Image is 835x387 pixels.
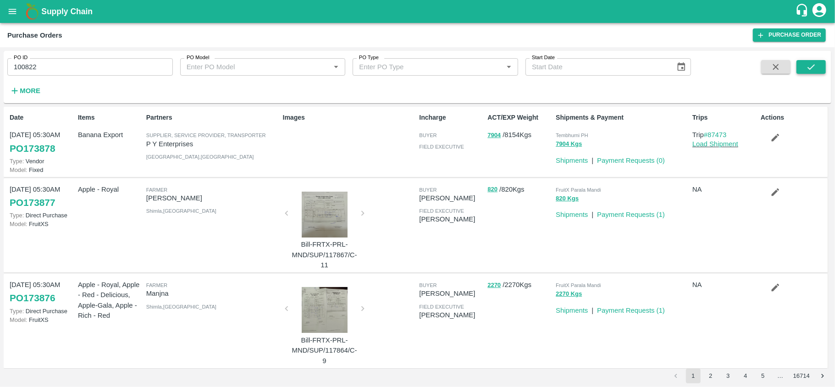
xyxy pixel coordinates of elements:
[10,157,74,166] p: Vendor
[556,133,588,138] span: Tembhurni PH
[7,29,62,41] div: Purchase Orders
[556,157,588,164] a: Shipments
[419,187,437,193] span: buyer
[146,187,167,193] span: Farmer
[419,214,484,224] p: [PERSON_NAME]
[692,130,757,140] p: Trip
[487,280,501,291] button: 2270
[686,369,701,383] button: page 1
[78,280,143,321] p: Apple - Royal, Apple - Red - Delicious, Apple-Gala, Apple - Rich - Red
[588,206,593,220] div: |
[146,193,279,203] p: [PERSON_NAME]
[556,187,601,193] span: FruitX Parala Mandi
[588,302,593,315] div: |
[146,208,216,214] span: Shimla , [GEOGRAPHIC_DATA]
[14,54,28,61] label: PO ID
[10,316,27,323] span: Model:
[23,2,41,21] img: logo
[419,282,437,288] span: buyer
[419,133,437,138] span: buyer
[487,280,552,290] p: / 2270 Kgs
[487,130,552,140] p: / 8154 Kgs
[556,193,579,204] button: 820 Kgs
[41,7,93,16] b: Supply Chain
[556,282,601,288] span: FruitX Parala Mandi
[359,54,379,61] label: PO Type
[78,113,143,122] p: Items
[532,54,555,61] label: Start Date
[10,211,74,220] p: Direct Purchase
[597,157,665,164] a: Payment Requests (0)
[290,239,359,270] p: Bill-FRTX-PRL-MND/SUP/117867/C-11
[187,54,210,61] label: PO Model
[503,61,515,73] button: Open
[10,130,74,140] p: [DATE] 05:30AM
[556,113,689,122] p: Shipments & Payment
[183,61,316,73] input: Enter PO Model
[738,369,753,383] button: Go to page 4
[20,87,40,94] strong: More
[773,372,788,381] div: …
[692,113,757,122] p: Trips
[419,304,464,310] span: field executive
[10,308,24,315] span: Type:
[146,288,279,299] p: Manjna
[597,211,665,218] a: Payment Requests (1)
[795,3,811,20] div: customer-support
[10,221,27,227] span: Model:
[667,369,831,383] nav: pagination navigation
[10,184,74,194] p: [DATE] 05:30AM
[419,144,464,149] span: field executive
[597,307,665,314] a: Payment Requests (1)
[146,304,216,310] span: Shimla , [GEOGRAPHIC_DATA]
[10,166,27,173] span: Model:
[704,131,727,138] a: #87473
[78,130,143,140] p: Banana Export
[330,61,342,73] button: Open
[692,184,757,194] p: NA
[419,208,464,214] span: field executive
[7,58,173,76] input: Enter PO ID
[355,61,488,73] input: Enter PO Type
[791,369,813,383] button: Go to page 16714
[146,282,167,288] span: Farmer
[10,140,55,157] a: PO173878
[41,5,795,18] a: Supply Chain
[10,290,55,306] a: PO173876
[419,310,484,320] p: [PERSON_NAME]
[487,113,552,122] p: ACT/EXP Weight
[7,83,43,99] button: More
[703,369,718,383] button: Go to page 2
[10,212,24,219] span: Type:
[487,184,498,195] button: 820
[10,194,55,211] a: PO173877
[283,113,416,122] p: Images
[692,280,757,290] p: NA
[692,140,738,148] a: Load Shipment
[756,369,770,383] button: Go to page 5
[10,315,74,324] p: FruitXS
[588,152,593,166] div: |
[419,193,484,203] p: [PERSON_NAME]
[10,280,74,290] p: [DATE] 05:30AM
[525,58,669,76] input: Start Date
[146,133,266,138] span: Supplier, Service Provider, Transporter
[10,220,74,228] p: FruitXS
[10,166,74,174] p: Fixed
[419,288,484,299] p: [PERSON_NAME]
[146,154,254,160] span: [GEOGRAPHIC_DATA] , [GEOGRAPHIC_DATA]
[487,184,552,195] p: / 820 Kgs
[10,113,74,122] p: Date
[556,307,588,314] a: Shipments
[146,113,279,122] p: Partners
[811,2,828,21] div: account of current user
[290,335,359,366] p: Bill-FRTX-PRL-MND/SUP/117864/C-9
[753,28,826,42] a: Purchase Order
[487,130,501,141] button: 7904
[556,211,588,218] a: Shipments
[556,139,582,149] button: 7904 Kgs
[815,369,830,383] button: Go to next page
[556,289,582,299] button: 2270 Kgs
[2,1,23,22] button: open drawer
[673,58,690,76] button: Choose date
